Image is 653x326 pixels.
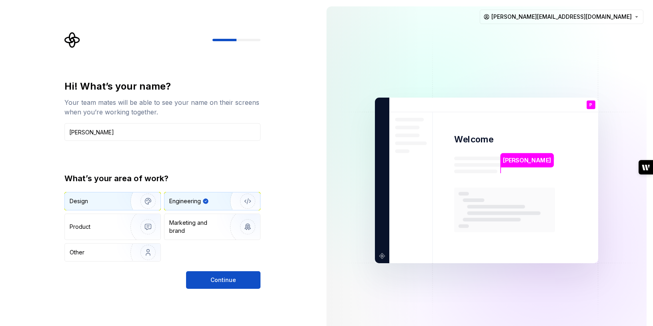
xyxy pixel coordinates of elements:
[64,80,260,93] div: Hi! What’s your name?
[454,134,493,145] p: Welcome
[70,223,90,231] div: Product
[210,276,236,284] span: Continue
[589,103,592,107] p: P
[491,13,632,21] span: [PERSON_NAME][EMAIL_ADDRESS][DOMAIN_NAME]
[70,248,84,256] div: Other
[64,173,260,184] div: What’s your area of work?
[186,271,260,289] button: Continue
[169,197,201,205] div: Engineering
[70,197,88,205] div: Design
[169,219,223,235] div: Marketing and brand
[64,98,260,117] div: Your team mates will be able to see your name on their screens when you’re working together.
[503,156,551,165] p: [PERSON_NAME]
[64,32,80,48] svg: Supernova Logo
[480,10,643,24] button: [PERSON_NAME][EMAIL_ADDRESS][DOMAIN_NAME]
[64,123,260,141] input: Han Solo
